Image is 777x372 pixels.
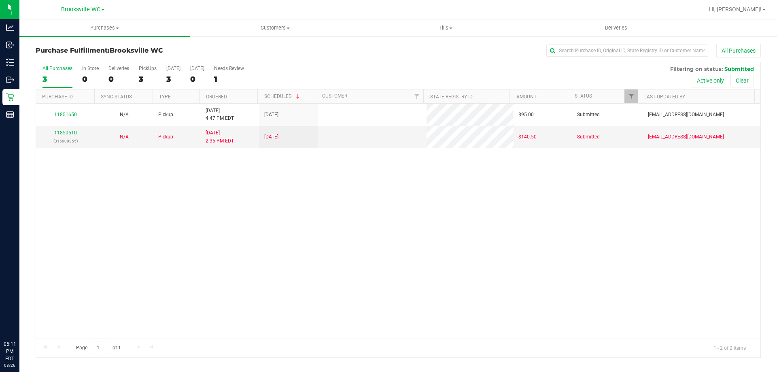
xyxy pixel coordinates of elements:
[82,74,99,84] div: 0
[206,107,234,122] span: [DATE] 4:47 PM EDT
[158,111,173,119] span: Pickup
[361,24,530,32] span: Tills
[8,307,32,332] iframe: Resource center
[42,94,73,100] a: Purchase ID
[158,133,173,141] span: Pickup
[54,130,77,136] a: 11850510
[594,24,638,32] span: Deliveries
[6,23,14,32] inline-svg: Analytics
[577,111,600,119] span: Submitted
[624,89,638,103] a: Filter
[120,112,129,117] span: Not Applicable
[190,66,204,71] div: [DATE]
[206,94,227,100] a: Ordered
[692,74,729,87] button: Active only
[648,133,724,141] span: [EMAIL_ADDRESS][DOMAIN_NAME]
[139,66,157,71] div: PickUps
[82,66,99,71] div: In Store
[42,66,72,71] div: All Purchases
[120,133,129,141] button: N/A
[546,45,708,57] input: Search Purchase ID, Original ID, State Registry ID or Customer Name...
[264,111,278,119] span: [DATE]
[159,94,171,100] a: Type
[264,94,301,99] a: Scheduled
[36,47,277,54] h3: Purchase Fulfillment:
[108,66,129,71] div: Deliveries
[516,94,537,100] a: Amount
[108,74,129,84] div: 0
[360,19,531,36] a: Tills
[190,74,204,84] div: 0
[120,134,129,140] span: Not Applicable
[648,111,724,119] span: [EMAIL_ADDRESS][DOMAIN_NAME]
[214,66,244,71] div: Needs Review
[518,111,534,119] span: $95.00
[190,24,360,32] span: Customers
[410,89,423,103] a: Filter
[575,93,592,99] a: Status
[54,112,77,117] a: 11851650
[69,342,127,354] span: Page of 1
[430,94,473,100] a: State Registry ID
[730,74,754,87] button: Clear
[6,93,14,101] inline-svg: Retail
[120,111,129,119] button: N/A
[4,340,16,362] p: 05:11 PM EDT
[6,76,14,84] inline-svg: Outbound
[41,137,90,145] p: (315000355)
[214,74,244,84] div: 1
[19,19,190,36] a: Purchases
[322,93,347,99] a: Customer
[190,19,360,36] a: Customers
[166,66,180,71] div: [DATE]
[724,66,754,72] span: Submitted
[716,44,761,57] button: All Purchases
[644,94,685,100] a: Last Updated By
[670,66,723,72] span: Filtering on status:
[6,41,14,49] inline-svg: Inbound
[42,74,72,84] div: 3
[110,47,163,54] span: Brooksville WC
[531,19,701,36] a: Deliveries
[4,362,16,368] p: 08/26
[577,133,600,141] span: Submitted
[707,342,752,354] span: 1 - 2 of 2 items
[101,94,132,100] a: Sync Status
[61,6,100,13] span: Brooksville WC
[518,133,537,141] span: $140.50
[6,58,14,66] inline-svg: Inventory
[709,6,762,13] span: Hi, [PERSON_NAME]!
[93,342,107,354] input: 1
[6,111,14,119] inline-svg: Reports
[264,133,278,141] span: [DATE]
[19,24,190,32] span: Purchases
[206,129,234,145] span: [DATE] 2:35 PM EDT
[166,74,180,84] div: 3
[139,74,157,84] div: 3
